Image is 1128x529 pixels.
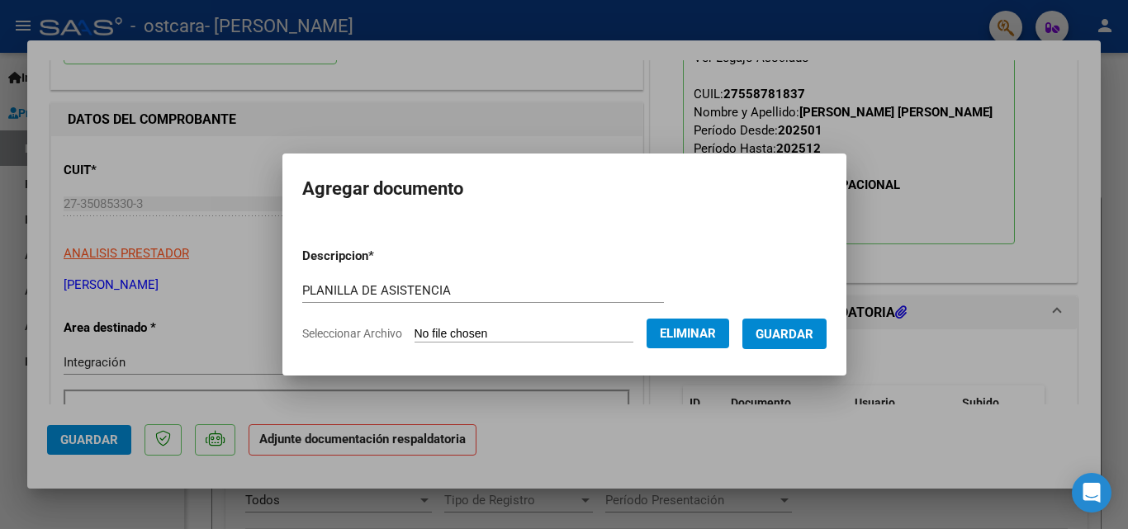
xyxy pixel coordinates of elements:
span: Eliminar [660,326,716,341]
p: Descripcion [302,247,460,266]
button: Guardar [742,319,827,349]
span: Seleccionar Archivo [302,327,402,340]
h2: Agregar documento [302,173,827,205]
div: Open Intercom Messenger [1072,473,1111,512]
span: Guardar [756,327,813,342]
button: Eliminar [647,319,729,348]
